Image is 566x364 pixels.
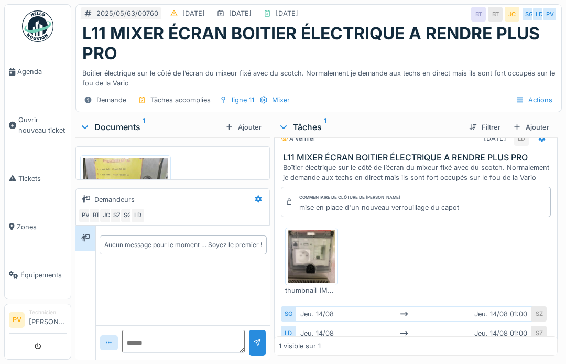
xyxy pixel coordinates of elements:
div: SZ [532,326,547,341]
img: hzhz6dsda7p254laaboalx3q9sa7 [83,158,168,272]
h1: L11 MIXER ÉCRAN BOITIER ÉLECTRIQUE A RENDRE PLUS PRO [82,24,555,64]
div: Demandeurs [94,195,135,205]
div: [DATE] [182,8,205,18]
span: Ouvrir nouveau ticket [18,115,67,135]
sup: 1 [324,121,326,133]
div: LD [281,326,296,341]
a: Agenda [5,48,71,96]
div: [DATE] [276,8,298,18]
div: Mixer [272,95,290,105]
a: Ouvrir nouveau ticket [5,96,71,154]
div: 2025/05/63/00760 [96,8,158,18]
div: LD [130,208,145,223]
div: JC [99,208,114,223]
div: Commentaire de clôture de [PERSON_NAME] [299,194,400,201]
h3: L11 MIXER ÉCRAN BOITIER ÉLECTRIQUE A RENDRE PLUS PRO [283,153,553,163]
div: [DATE] [484,133,506,143]
img: Badge_color-CXgf-gQk.svg [22,10,53,42]
div: Boîtier électrique sur le côté de l’écran du mixeur fixé avec du scotch. Normalement je demande a... [82,64,555,88]
div: Documents [80,121,221,133]
div: JC [505,7,519,22]
div: Ajouter [221,120,266,134]
div: BT [471,7,486,22]
div: jeu. 14/08 jeu. 14/08 01:00 [296,326,532,341]
div: BT [89,208,103,223]
span: Tickets [18,174,67,184]
img: bk55rdf6qgs82f3fs8mz4gosoy1h [288,230,335,283]
span: Zones [17,222,67,232]
div: Boîtier électrique sur le côté de l’écran du mixeur fixé avec du scotch. Normalement je demande a... [283,163,553,183]
span: Agenda [17,67,67,77]
div: BT [488,7,503,22]
a: Zones [5,202,71,251]
div: SG [120,208,135,223]
sup: 1 [143,121,145,133]
div: LD [532,7,547,22]
div: Ajouter [509,120,553,134]
div: 1 visible sur 1 [279,341,321,351]
div: jeu. 14/08 jeu. 14/08 01:00 [296,306,532,322]
div: Actions [511,92,557,108]
div: Tâches accomplies [150,95,211,105]
div: Demande [96,95,126,105]
div: SZ [532,306,547,322]
div: À vérifier [281,134,315,143]
div: Technicien [29,308,67,316]
li: [PERSON_NAME] [29,308,67,331]
div: mise en place d'un nouveau verrouillage du capot [299,202,459,212]
div: SZ [110,208,124,223]
div: SG [521,7,536,22]
span: Équipements [20,270,67,280]
div: Tâches [278,121,461,133]
div: SG [281,306,296,322]
div: LD [514,131,529,146]
li: PV [9,312,25,328]
div: thumbnail_IMG_3765 (2).jpg [285,285,338,295]
div: Aucun message pour le moment … Soyez le premier ! [104,240,262,250]
a: PV Technicien[PERSON_NAME] [9,308,67,334]
div: [DATE] [229,8,252,18]
a: Tickets [5,154,71,202]
div: PV [78,208,93,223]
a: Équipements [5,251,71,299]
div: PV [542,7,557,22]
div: Filtrer [465,120,505,134]
div: ligne 11 [232,95,254,105]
